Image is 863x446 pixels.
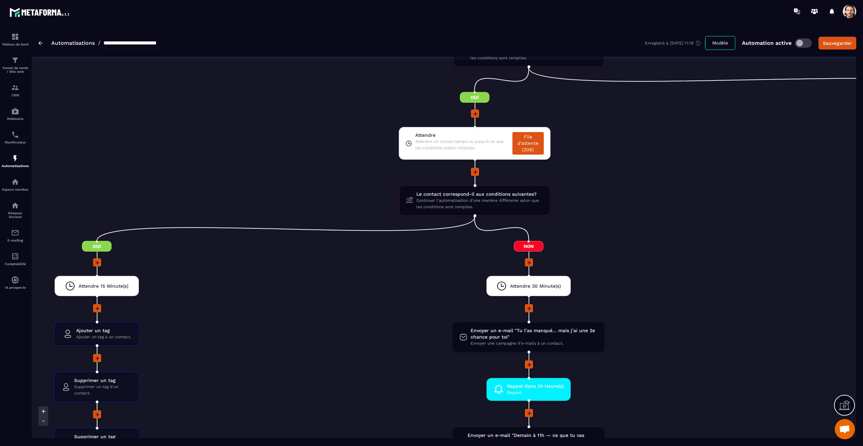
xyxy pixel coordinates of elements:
span: Attendre un certain temps ou jusqu'à ce que les conditions soient remplies. [415,138,509,151]
a: Automatisations [51,40,95,46]
img: arrow [38,41,43,45]
div: Enregistré à [645,40,705,46]
img: formation [11,33,19,41]
p: Tunnel de vente / Site web [2,66,29,73]
a: File d'attente (208) [512,132,544,155]
a: schedulerschedulerPlanificateur [2,126,29,149]
img: automations [11,178,19,186]
img: logo [9,6,70,18]
span: Ajouter un tag à un contact. [76,334,131,340]
span: Attendre 30 Minute(s) [510,283,561,289]
p: [DATE] 11:19 [670,41,693,45]
span: Non [514,241,543,252]
img: accountant [11,252,19,260]
span: Supprimer un tag [74,377,132,384]
span: Rappel dans 24 Heure(s) [507,383,564,389]
a: automationsautomationsWebinaire [2,102,29,126]
span: Le contact correspond-il aux conditions suivantes? [416,191,543,197]
a: formationformationTableau de bord [2,28,29,51]
span: Envoyer un e-mail "Tu l’as manqué… mais j’ai une 2e chance pour toi" [471,327,598,340]
img: formation [11,84,19,92]
img: email [11,229,19,237]
span: Attendre 15 Minute(s) [79,283,128,289]
img: automations [11,276,19,284]
div: Sauvegarder [823,40,852,46]
p: Comptabilité [2,262,29,266]
p: IA prospects [2,286,29,289]
p: Planificateur [2,140,29,144]
span: Supprimer un tag d'un contact. [74,384,132,396]
img: scheduler [11,131,19,139]
span: Attendre [415,132,509,138]
p: Réseaux Sociaux [2,211,29,219]
span: Continuer l'automatisation d'une manière différente selon que les conditions sont remplies. [416,197,543,210]
span: Envoyer une campagne d'e-mails à un contact. [471,340,598,347]
img: automations [11,154,19,162]
p: E-mailing [2,238,29,242]
a: Open chat [835,419,855,439]
a: automationsautomationsEspace membre [2,173,29,196]
p: Automation active [742,40,792,46]
a: social-networksocial-networkRéseaux Sociaux [2,196,29,224]
p: Webinaire [2,117,29,121]
span: Rappel. [507,389,564,396]
a: formationformationCRM [2,78,29,102]
a: emailemailE-mailing [2,224,29,247]
img: formation [11,56,19,64]
p: Espace membre [2,188,29,191]
button: Modèle [705,36,735,50]
img: automations [11,107,19,115]
p: CRM [2,93,29,97]
span: Oui [460,92,489,103]
a: automationsautomationsAutomatisations [2,149,29,173]
img: social-network [11,201,19,210]
span: Supprimer un tag [74,434,132,440]
span: Oui [82,241,112,252]
a: formationformationTunnel de vente / Site web [2,51,29,78]
span: / [98,40,100,46]
a: accountantaccountantComptabilité [2,247,29,271]
p: Tableau de bord [2,42,29,46]
span: Ajouter un tag [76,327,131,334]
p: Automatisations [2,164,29,168]
button: Sauvegarder [819,37,856,50]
